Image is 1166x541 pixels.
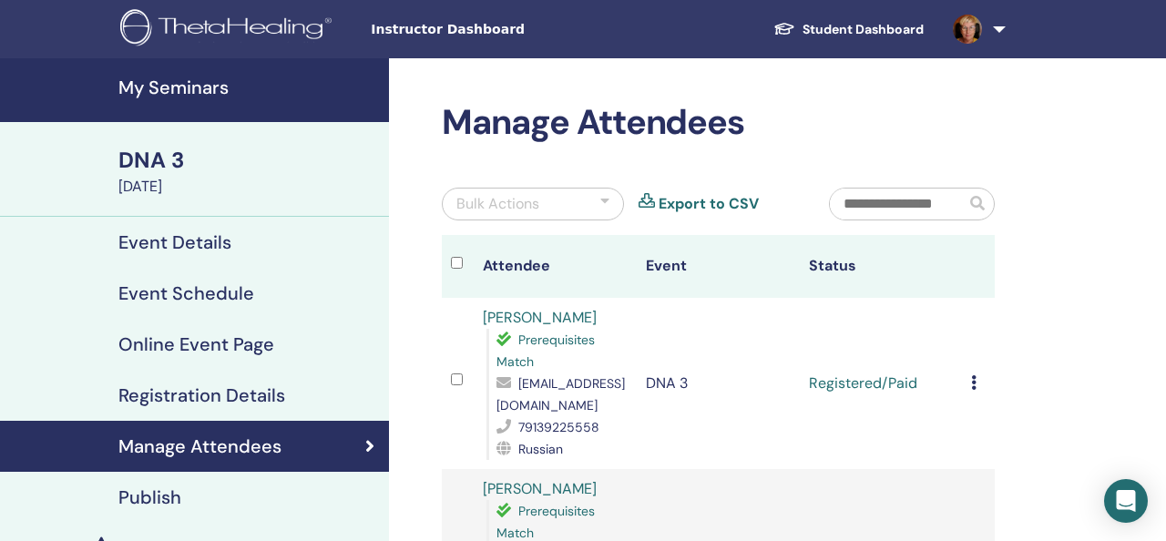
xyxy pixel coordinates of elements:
[456,193,539,215] div: Bulk Actions
[518,419,599,435] span: 79139225558
[773,21,795,36] img: graduation-cap-white.svg
[518,441,563,457] span: Russian
[1104,479,1148,523] div: Open Intercom Messenger
[659,193,759,215] a: Export to CSV
[474,235,637,298] th: Attendee
[371,20,644,39] span: Instructor Dashboard
[496,332,595,370] span: Prerequisites Match
[118,486,181,508] h4: Publish
[759,13,938,46] a: Student Dashboard
[483,308,597,327] a: [PERSON_NAME]
[118,435,281,457] h4: Manage Attendees
[442,102,995,144] h2: Manage Attendees
[118,145,378,176] div: DNA 3
[637,298,800,469] td: DNA 3
[483,479,597,498] a: [PERSON_NAME]
[496,503,595,541] span: Prerequisites Match
[120,9,338,50] img: logo.png
[637,235,800,298] th: Event
[800,235,963,298] th: Status
[953,15,982,44] img: default.jpg
[118,77,378,98] h4: My Seminars
[496,375,625,413] span: [EMAIL_ADDRESS][DOMAIN_NAME]
[118,176,378,198] div: [DATE]
[118,282,254,304] h4: Event Schedule
[118,384,285,406] h4: Registration Details
[118,333,274,355] h4: Online Event Page
[118,231,231,253] h4: Event Details
[107,145,389,198] a: DNA 3[DATE]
